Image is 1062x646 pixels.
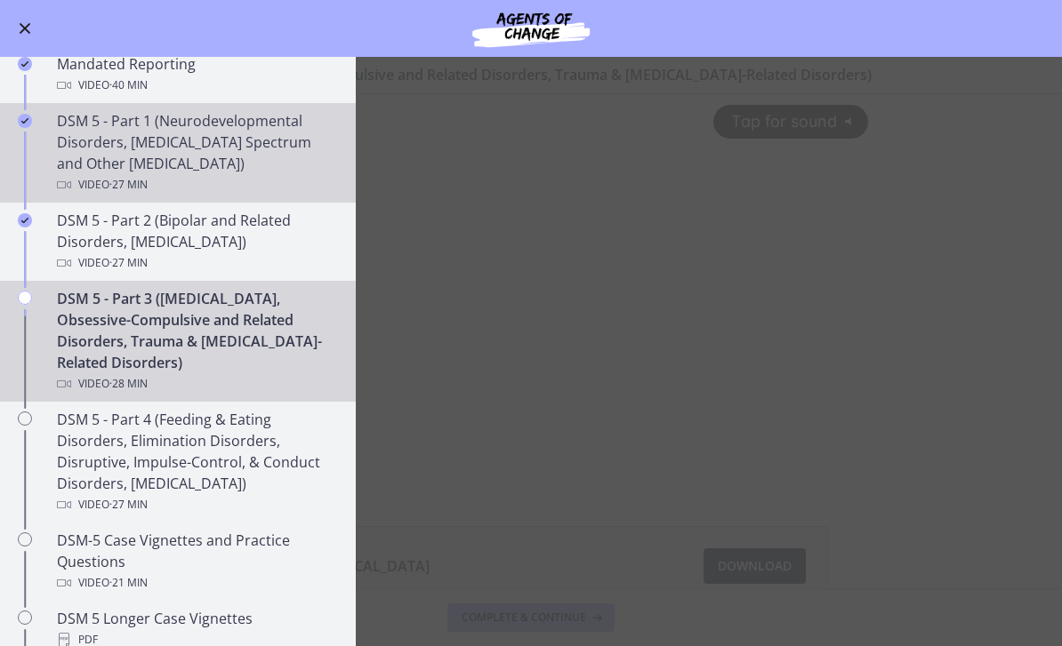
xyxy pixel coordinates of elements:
div: Video [57,572,334,594]
img: Agents of Change [424,7,638,50]
div: DSM 5 - Part 1 (Neurodevelopmental Disorders, [MEDICAL_DATA] Spectrum and Other [MEDICAL_DATA]) [57,110,334,195]
span: · 27 min [109,494,148,515]
div: Video [57,252,334,274]
div: DSM 5 - Part 4 (Feeding & Eating Disorders, Elimination Disorders, Disruptive, Impulse-Control, &... [57,409,334,515]
i: Completed [18,114,32,128]
div: Video [57,75,334,96]
div: DSM 5 - Part 3 ([MEDICAL_DATA], Obsessive-Compulsive and Related Disorders, Trauma & [MEDICAL_DAT... [57,288,334,395]
i: Completed [18,57,32,71]
span: · 27 min [109,252,148,274]
i: Completed [18,213,32,227]
button: Tap for sound [713,11,868,44]
div: Video [57,494,334,515]
span: · 40 min [109,75,148,96]
span: · 28 min [109,373,148,395]
button: Enable menu [14,18,36,39]
div: Video [57,373,334,395]
div: DSM 5 - Part 2 (Bipolar and Related Disorders, [MEDICAL_DATA]) [57,210,334,274]
div: Video [57,174,334,195]
div: DSM-5 Case Vignettes and Practice Questions [57,530,334,594]
span: Tap for sound [715,18,837,36]
span: · 21 min [109,572,148,594]
div: Mandated Reporting [57,53,334,96]
span: · 27 min [109,174,148,195]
